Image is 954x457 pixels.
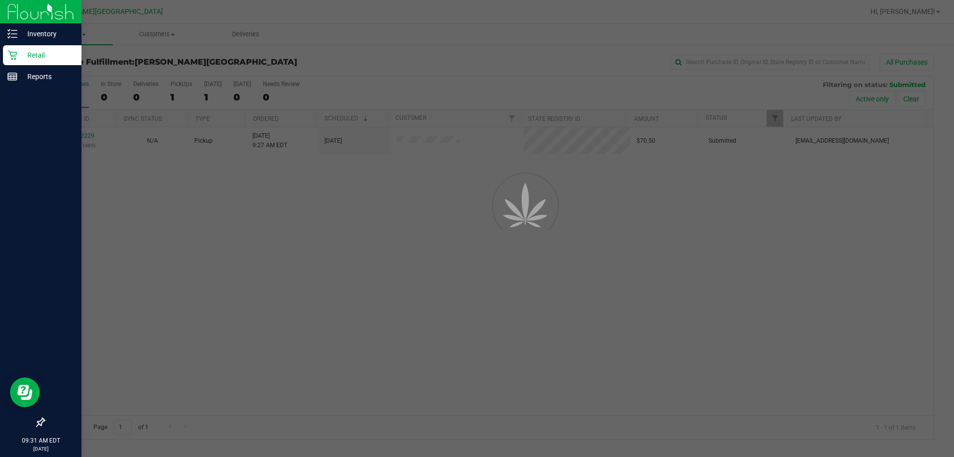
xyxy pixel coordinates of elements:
p: 09:31 AM EDT [4,436,77,445]
p: Reports [17,71,77,83]
inline-svg: Reports [7,72,17,82]
iframe: Resource center [10,377,40,407]
p: Inventory [17,28,77,40]
p: [DATE] [4,445,77,453]
inline-svg: Inventory [7,29,17,39]
inline-svg: Retail [7,50,17,60]
p: Retail [17,49,77,61]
